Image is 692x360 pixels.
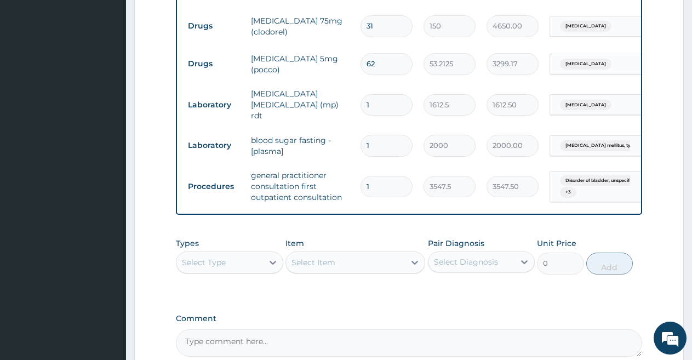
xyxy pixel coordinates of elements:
span: [MEDICAL_DATA] mellitus, type unspec... [560,140,662,151]
td: [MEDICAL_DATA] [MEDICAL_DATA] (mp) rdt [245,83,355,127]
td: [MEDICAL_DATA] 5mg (pocco) [245,48,355,81]
div: Chat with us now [57,61,184,76]
img: d_794563401_company_1708531726252_794563401 [20,55,44,82]
div: Select Diagnosis [434,256,498,267]
label: Comment [176,314,642,323]
label: Unit Price [537,238,576,249]
td: Drugs [182,16,245,36]
td: Laboratory [182,135,245,156]
div: Minimize live chat window [180,5,206,32]
span: + 3 [560,187,576,198]
textarea: Type your message and hit 'Enter' [5,242,209,280]
span: We're online! [64,109,151,220]
td: general practitioner consultation first outpatient consultation [245,164,355,208]
label: Item [285,238,304,249]
button: Add [586,253,633,275]
div: Select Type [182,257,226,268]
td: Laboratory [182,95,245,115]
span: Disorder of bladder, unspecifi... [560,175,639,186]
label: Types [176,239,199,248]
td: [MEDICAL_DATA] 75mg (clodorel) [245,10,355,43]
span: [MEDICAL_DATA] [560,59,611,70]
span: [MEDICAL_DATA] [560,100,611,111]
label: Pair Diagnosis [428,238,484,249]
td: blood sugar fasting - [plasma] [245,129,355,162]
td: Procedures [182,176,245,197]
td: Drugs [182,54,245,74]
